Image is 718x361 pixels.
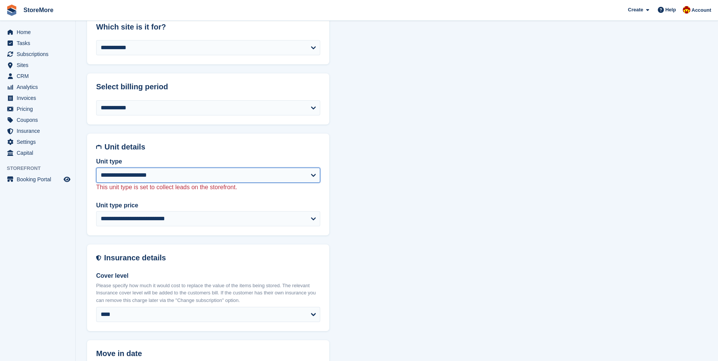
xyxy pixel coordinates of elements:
a: menu [4,27,72,37]
a: Preview store [62,175,72,184]
span: CRM [17,71,62,81]
a: StoreMore [20,4,56,16]
span: Analytics [17,82,62,92]
a: menu [4,148,72,158]
span: Sites [17,60,62,70]
span: Booking Portal [17,174,62,185]
a: menu [4,71,72,81]
span: Subscriptions [17,49,62,59]
h2: Unit details [104,143,320,151]
span: Home [17,27,62,37]
label: Cover level [96,271,320,280]
span: Insurance [17,126,62,136]
img: stora-icon-8386f47178a22dfd0bd8f6a31ec36ba5ce8667c1dd55bd0f319d3a0aa187defe.svg [6,5,17,16]
img: Store More Team [683,6,690,14]
h2: Insurance details [104,254,320,262]
span: Invoices [17,93,62,103]
h2: Move in date [96,349,320,358]
span: Capital [17,148,62,158]
img: unit-details-icon-595b0c5c156355b767ba7b61e002efae458ec76ed5ec05730b8e856ff9ea34a9.svg [96,143,101,151]
a: menu [4,60,72,70]
span: Tasks [17,38,62,48]
a: menu [4,93,72,103]
a: menu [4,137,72,147]
h2: Select billing period [96,82,320,91]
a: menu [4,49,72,59]
a: menu [4,82,72,92]
span: Help [665,6,676,14]
a: menu [4,174,72,185]
span: Coupons [17,115,62,125]
span: Storefront [7,165,75,172]
span: Pricing [17,104,62,114]
p: This unit type is set to collect leads on the storefront. [96,183,320,192]
a: menu [4,38,72,48]
label: Unit type price [96,201,320,210]
span: Account [692,6,711,14]
label: Unit type [96,157,320,166]
a: menu [4,115,72,125]
span: Create [628,6,643,14]
a: menu [4,104,72,114]
p: Please specify how much it would cost to replace the value of the items being stored. The relevan... [96,282,320,304]
h2: Which site is it for? [96,23,320,31]
img: insurance-details-icon-731ffda60807649b61249b889ba3c5e2b5c27d34e2e1fb37a309f0fde93ff34a.svg [96,254,101,262]
a: menu [4,126,72,136]
span: Settings [17,137,62,147]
